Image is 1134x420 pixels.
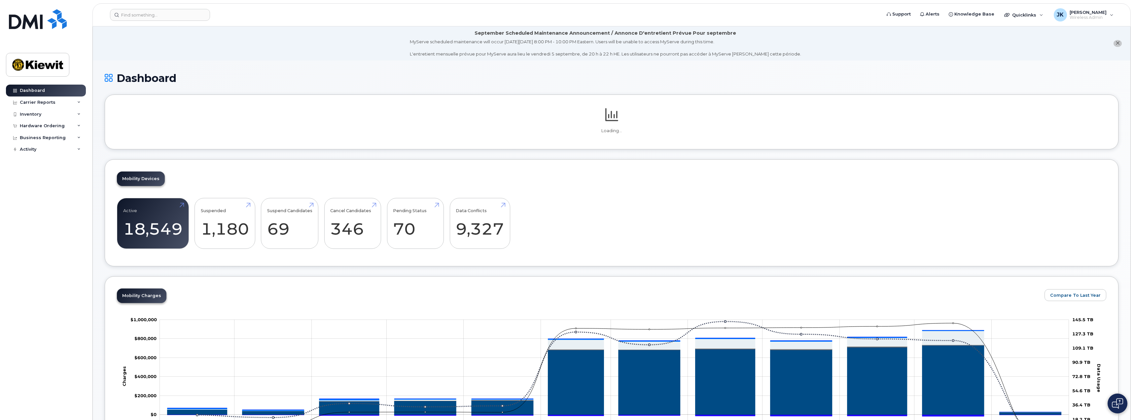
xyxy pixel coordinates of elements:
[105,72,1118,84] h1: Dashboard
[1072,388,1090,393] tspan: 54.6 TB
[410,39,801,57] div: MyServe scheduled maintenance will occur [DATE][DATE] 8:00 PM - 10:00 PM Eastern. Users will be u...
[1072,345,1093,351] tspan: 109.1 TB
[267,202,312,245] a: Suspend Candidates 69
[134,374,157,379] tspan: $400,000
[1072,360,1090,365] tspan: 90.9 TB
[1112,398,1123,409] img: Open chat
[1072,317,1093,322] tspan: 145.5 TB
[117,172,165,186] a: Mobility Devices
[1072,402,1090,407] tspan: 36.4 TB
[134,336,157,341] tspan: $800,000
[456,202,504,245] a: Data Conflicts 9,327
[134,393,157,398] tspan: $200,000
[1096,363,1102,392] tspan: Data Usage
[123,202,183,245] a: Active 18,549
[130,317,157,322] tspan: $1,000,000
[134,336,157,341] g: $0
[167,415,1061,416] g: Credits
[122,366,127,386] tspan: Charges
[117,128,1106,134] p: Loading...
[475,30,736,37] div: September Scheduled Maintenance Announcement / Annonce D'entretient Prévue Pour septembre
[1072,374,1090,379] tspan: 72.8 TB
[130,317,157,322] g: $0
[1114,40,1122,47] button: close notification
[393,202,438,245] a: Pending Status 70
[201,202,249,245] a: Suspended 1,180
[1050,292,1101,298] span: Compare To Last Year
[330,202,375,245] a: Cancel Candidates 346
[1072,331,1093,336] tspan: 127.3 TB
[1045,289,1106,301] button: Compare To Last Year
[117,288,166,303] a: Mobility Charges
[134,355,157,360] tspan: $600,000
[134,393,157,398] g: $0
[151,412,157,417] tspan: $0
[134,355,157,360] g: $0
[167,330,1061,412] g: GST
[134,374,157,379] g: $0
